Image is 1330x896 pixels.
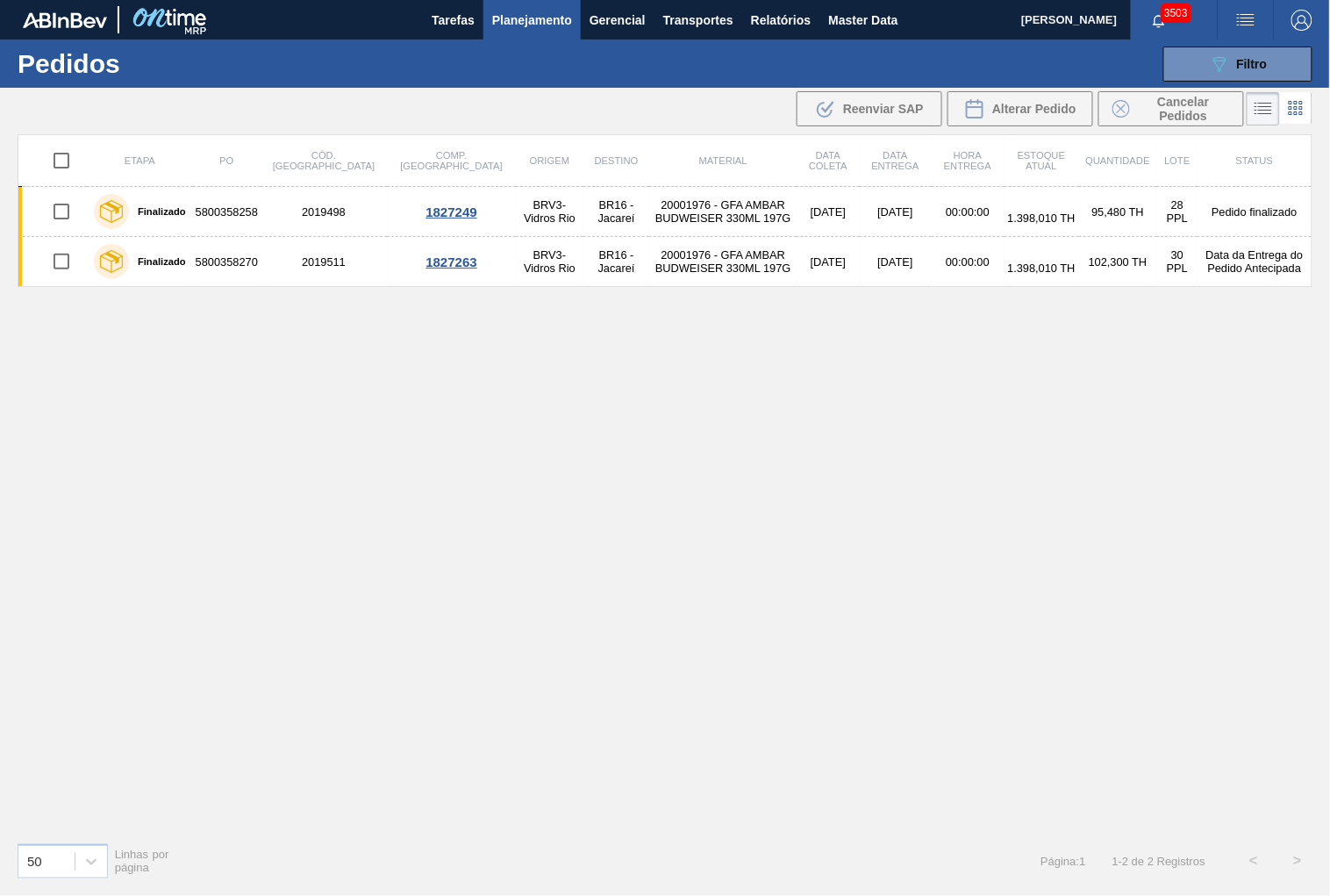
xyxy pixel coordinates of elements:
td: Pedido finalizado [1198,187,1312,237]
td: 00:00:00 [932,237,1005,287]
td: 102,300 TH [1079,237,1157,287]
span: Página : 1 [1040,855,1085,868]
span: Data entrega [872,150,919,171]
span: Alterar Pedido [992,102,1076,116]
a: Finalizado58003582702019511BRV3-Vidros RioBR16 - Jacareí20001976 - GFA AMBAR BUDWEISER 330ML 197G... [18,237,1312,287]
span: Material [699,155,747,166]
td: 20001976 - GFA AMBAR BUDWEISER 330ML 197G [649,187,797,237]
span: Origem [530,155,569,166]
span: 1 - 2 de 2 Registros [1112,855,1205,868]
div: 50 [27,854,42,869]
span: 1.398,010 TH [1008,262,1076,275]
span: Transportes [663,10,733,31]
td: BRV3-Vidros Rio [516,237,583,287]
span: Lote [1164,155,1190,166]
span: Cód. [GEOGRAPHIC_DATA] [273,150,375,171]
span: Planejamento [492,10,572,31]
span: Filtro [1237,57,1268,71]
button: < [1232,839,1276,883]
span: Cancelar Pedidos [1137,95,1230,123]
div: 1827263 [390,254,513,269]
span: Quantidade [1086,155,1150,166]
label: Finalizado [129,256,186,267]
td: BR16 - Jacareí [583,237,649,287]
span: Destino [595,155,639,166]
td: [DATE] [797,187,860,237]
span: Reenviar SAP [843,102,924,116]
div: 1827249 [390,204,513,219]
div: Visão em Lista [1247,92,1280,125]
td: BRV3-Vidros Rio [516,187,583,237]
td: [DATE] [860,237,932,287]
span: Status [1236,155,1273,166]
span: Tarefas [432,10,475,31]
span: Relatórios [751,10,811,31]
a: Finalizado58003582582019498BRV3-Vidros RioBR16 - Jacareí20001976 - GFA AMBAR BUDWEISER 330ML 197G... [18,187,1312,237]
div: Alterar Pedido [947,91,1093,126]
img: userActions [1235,10,1256,31]
button: > [1276,839,1319,883]
label: Finalizado [129,206,186,217]
td: 00:00:00 [932,187,1005,237]
button: Filtro [1163,47,1312,82]
button: Notificações [1131,8,1187,32]
span: Hora Entrega [944,150,991,171]
img: Logout [1291,10,1312,31]
td: 5800358258 [193,187,261,237]
td: Data da Entrega do Pedido Antecipada [1198,237,1312,287]
td: 28 PPL [1157,187,1198,237]
td: [DATE] [797,237,860,287]
td: [DATE] [860,187,932,237]
span: Gerencial [590,10,646,31]
span: Linhas por página [115,848,169,874]
span: Master Data [828,10,897,31]
span: 1.398,010 TH [1008,211,1076,225]
div: Cancelar Pedidos em Massa [1098,91,1244,126]
div: Reenviar SAP [797,91,942,126]
td: 5800358270 [193,237,261,287]
td: BR16 - Jacareí [583,187,649,237]
span: 3503 [1161,4,1191,23]
span: Etapa [125,155,155,166]
h1: Pedidos [18,54,269,74]
div: Visão em Cards [1280,92,1312,125]
td: 30 PPL [1157,237,1198,287]
td: 95,480 TH [1079,187,1157,237]
td: 2019498 [261,187,387,237]
td: 2019511 [261,237,387,287]
img: TNhmsLtSVTkK8tSr43FrP2fwEKptu5GPRR3wAAAABJRU5ErkJggg== [23,12,107,28]
span: Comp. [GEOGRAPHIC_DATA] [400,150,502,171]
span: Estoque atual [1018,150,1066,171]
span: Data coleta [809,150,847,171]
span: PO [219,155,233,166]
td: 20001976 - GFA AMBAR BUDWEISER 330ML 197G [649,237,797,287]
button: Cancelar Pedidos [1098,91,1244,126]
